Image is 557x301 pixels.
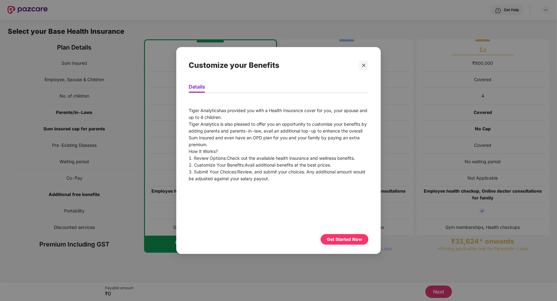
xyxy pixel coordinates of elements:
span: 3. Submit Your Choices: [189,169,237,174]
span: 2. Customize Your Benefits: [189,162,245,168]
div: Review, and submit your choices. Any additional amount would be adjusted against your salary payout. [189,168,368,182]
div: Tiger Analytics is also pleased to offer you an opportunity to customise your benefits by adding ... [189,121,368,148]
div: Check out the available health insurance and wellness benefits. [189,155,368,162]
div: Get Started Now [327,236,362,243]
div: has provided you with a Health Insurance cover for you, your spouse and up to 4 children. [189,107,368,121]
li: Details [189,84,205,93]
div: How It Works? [189,148,368,155]
span: Tiger Analytics [189,108,219,113]
div: Customize your Benefits [189,53,353,77]
span: close [362,63,366,68]
span: 1. Review Options: [189,155,227,161]
div: Avail additional benefits at the best prices. [189,162,368,168]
